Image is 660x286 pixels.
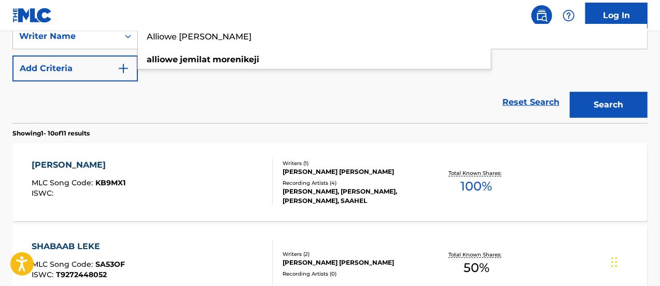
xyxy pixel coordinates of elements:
img: 9d2ae6d4665cec9f34b9.svg [117,62,130,75]
button: Add Criteria [12,56,138,81]
a: Reset Search [497,91,565,114]
strong: jemilat [180,55,210,64]
span: MLC Song Code : [32,178,95,187]
div: [PERSON_NAME] [32,159,125,171]
a: Log In [585,3,648,29]
div: Writer Name [19,30,113,43]
p: Total Known Shares: [449,251,504,258]
div: Recording Artists ( 0 ) [283,270,424,278]
form: Search Form [12,23,648,123]
img: MLC Logo [12,8,52,23]
a: [PERSON_NAME]MLC Song Code:KB9MX1ISWC:Writers (1)[PERSON_NAME] [PERSON_NAME]Recording Artists (4)... [12,143,648,221]
span: T9272448052 [56,270,107,279]
div: Drag [611,247,617,278]
button: Search [570,92,648,118]
img: search [536,9,548,22]
span: 50 % [464,258,489,277]
div: Help [558,5,579,26]
p: Total Known Shares: [449,169,504,177]
strong: alliowe [147,55,178,64]
div: [PERSON_NAME] [PERSON_NAME] [283,258,424,267]
a: Public Search [531,5,552,26]
span: KB9MX1 [95,178,125,187]
div: Writers ( 2 ) [283,250,424,258]
span: ISWC : [32,270,56,279]
strong: morenikeji [213,55,259,64]
span: MLC Song Code : [32,260,95,269]
p: Showing 1 - 10 of 11 results [12,129,90,138]
span: 100 % [461,177,493,196]
div: [PERSON_NAME] [PERSON_NAME] [283,167,424,176]
div: SHABAAB LEKE [32,240,125,253]
div: Writers ( 1 ) [283,159,424,167]
img: help [563,9,575,22]
iframe: Chat Widget [608,236,660,286]
span: SA53OF [95,260,125,269]
span: ISWC : [32,188,56,198]
div: Recording Artists ( 4 ) [283,179,424,187]
div: [PERSON_NAME], [PERSON_NAME], [PERSON_NAME], SAAHEL [283,187,424,206]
